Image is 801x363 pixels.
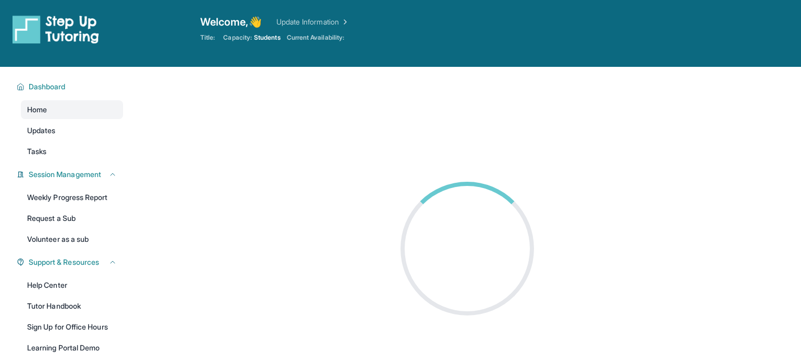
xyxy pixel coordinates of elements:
[27,104,47,115] span: Home
[254,33,281,42] span: Students
[13,15,99,44] img: logo
[21,209,123,228] a: Request a Sub
[29,169,101,180] span: Session Management
[21,142,123,161] a: Tasks
[223,33,252,42] span: Capacity:
[21,318,123,336] a: Sign Up for Office Hours
[25,81,117,92] button: Dashboard
[25,169,117,180] button: Session Management
[339,17,349,27] img: Chevron Right
[21,276,123,295] a: Help Center
[21,338,123,357] a: Learning Portal Demo
[200,15,262,29] span: Welcome, 👋
[27,125,56,136] span: Updates
[21,100,123,119] a: Home
[21,230,123,249] a: Volunteer as a sub
[29,257,99,267] span: Support & Resources
[21,121,123,140] a: Updates
[27,146,46,157] span: Tasks
[29,81,66,92] span: Dashboard
[25,257,117,267] button: Support & Resources
[287,33,344,42] span: Current Availability:
[21,297,123,315] a: Tutor Handbook
[200,33,215,42] span: Title:
[276,17,349,27] a: Update Information
[21,188,123,207] a: Weekly Progress Report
